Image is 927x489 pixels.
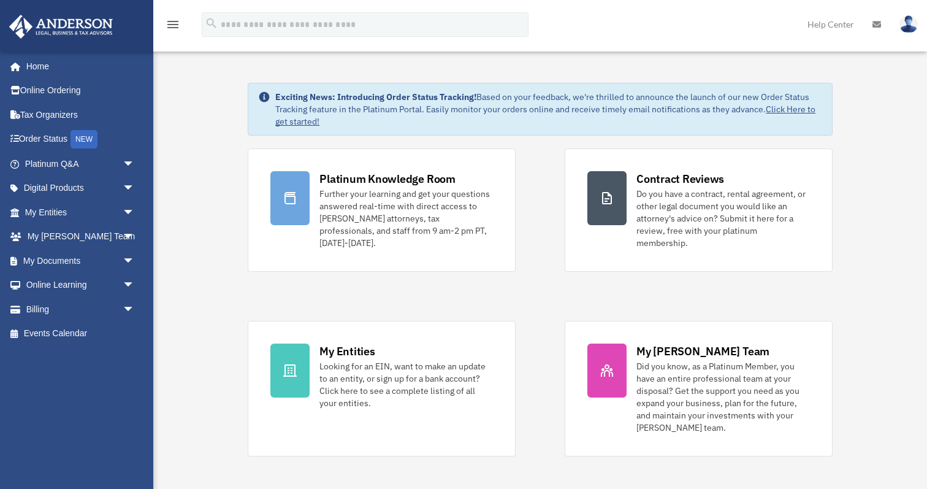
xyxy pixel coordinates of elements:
[9,248,153,273] a: My Documentsarrow_drop_down
[9,79,153,103] a: Online Ordering
[71,130,97,148] div: NEW
[636,171,724,187] div: Contract Reviews
[9,102,153,127] a: Tax Organizers
[9,127,153,152] a: Order StatusNEW
[275,91,822,128] div: Based on your feedback, we're thrilled to announce the launch of our new Order Status Tracking fe...
[319,360,493,409] div: Looking for an EIN, want to make an update to an entity, or sign up for a bank account? Click her...
[9,152,153,176] a: Platinum Q&Aarrow_drop_down
[166,17,180,32] i: menu
[319,344,375,359] div: My Entities
[123,273,147,298] span: arrow_drop_down
[248,321,516,456] a: My Entities Looking for an EIN, want to make an update to an entity, or sign up for a bank accoun...
[9,54,147,79] a: Home
[9,225,153,249] a: My [PERSON_NAME] Teamarrow_drop_down
[9,297,153,322] a: Billingarrow_drop_down
[123,297,147,322] span: arrow_drop_down
[565,321,833,456] a: My [PERSON_NAME] Team Did you know, as a Platinum Member, you have an entire professional team at...
[319,171,456,187] div: Platinum Knowledge Room
[123,225,147,250] span: arrow_drop_down
[636,344,769,359] div: My [PERSON_NAME] Team
[166,21,180,32] a: menu
[123,176,147,201] span: arrow_drop_down
[9,322,153,346] a: Events Calendar
[123,200,147,225] span: arrow_drop_down
[636,360,810,434] div: Did you know, as a Platinum Member, you have an entire professional team at your disposal? Get th...
[205,17,218,30] i: search
[275,91,476,102] strong: Exciting News: Introducing Order Status Tracking!
[899,15,918,33] img: User Pic
[275,104,815,127] a: Click Here to get started!
[6,15,116,39] img: Anderson Advisors Platinum Portal
[248,148,516,272] a: Platinum Knowledge Room Further your learning and get your questions answered real-time with dire...
[9,200,153,225] a: My Entitiesarrow_drop_down
[9,176,153,201] a: Digital Productsarrow_drop_down
[565,148,833,272] a: Contract Reviews Do you have a contract, rental agreement, or other legal document you would like...
[636,188,810,249] div: Do you have a contract, rental agreement, or other legal document you would like an attorney's ad...
[9,273,153,298] a: Online Learningarrow_drop_down
[319,188,493,249] div: Further your learning and get your questions answered real-time with direct access to [PERSON_NAM...
[123,152,147,177] span: arrow_drop_down
[123,248,147,274] span: arrow_drop_down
